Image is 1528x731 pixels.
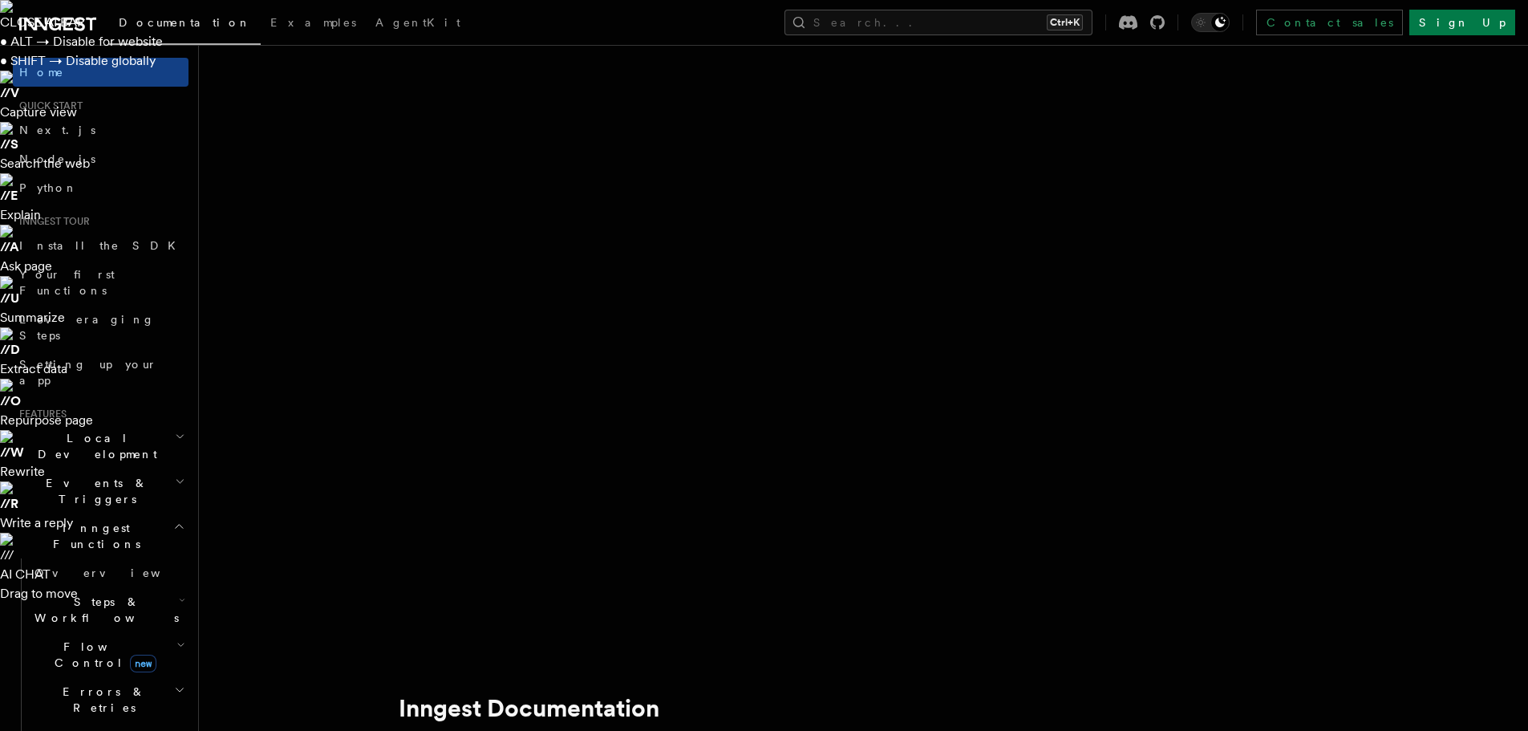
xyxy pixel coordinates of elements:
span: Flow Control [28,639,176,671]
span: Steps & Workflows [28,594,179,626]
span: new [130,655,156,672]
span: Errors & Retries [28,684,174,716]
button: Errors & Retries [28,677,188,722]
h1: Inngest Documentation [399,693,1040,722]
button: Flow Controlnew [28,632,188,677]
button: Steps & Workflows [28,587,188,632]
